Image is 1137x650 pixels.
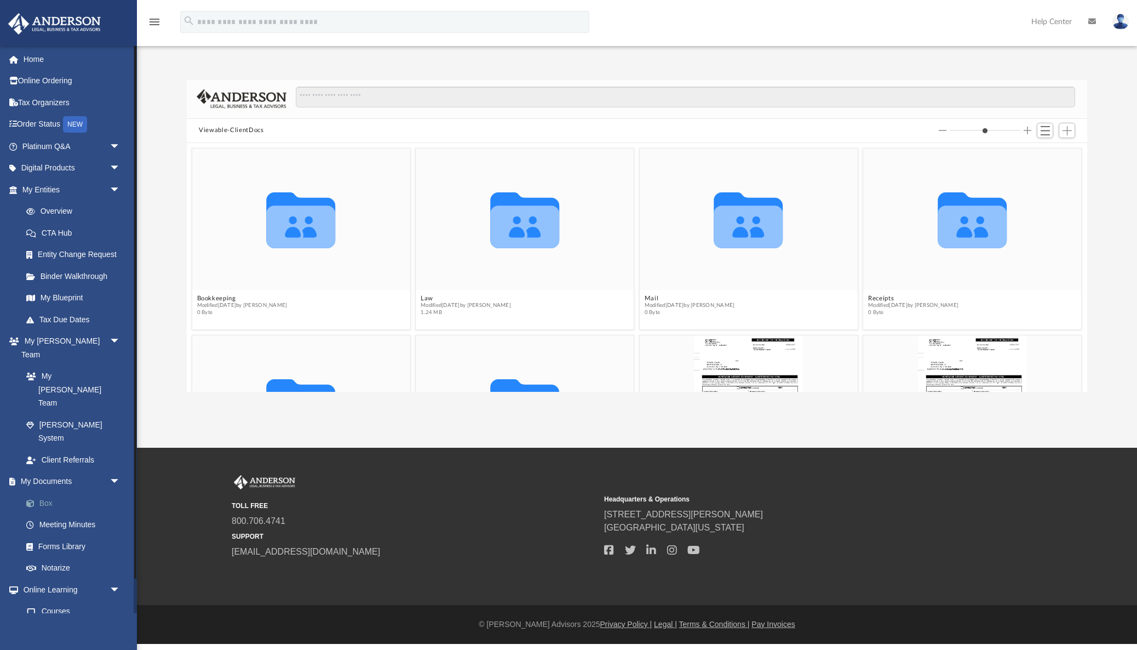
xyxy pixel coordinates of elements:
[232,547,380,556] a: [EMAIL_ADDRESS][DOMAIN_NAME]
[1024,127,1031,134] button: Increase column size
[645,309,735,316] span: 0 Byte
[15,244,137,266] a: Entity Change Request
[197,309,288,316] span: 0 Byte
[148,21,161,28] a: menu
[232,501,596,511] small: TOLL FREE
[1037,123,1053,138] button: Switch to List View
[604,523,744,532] a: [GEOGRAPHIC_DATA][US_STATE]
[197,301,288,309] span: Modified [DATE] by [PERSON_NAME]
[15,414,131,449] a: [PERSON_NAME] System
[8,48,137,70] a: Home
[604,494,969,504] small: Headquarters & Operations
[679,620,750,629] a: Terms & Conditions |
[15,535,131,557] a: Forms Library
[15,601,131,623] a: Courses
[645,294,735,301] button: Mail
[15,287,131,309] a: My Blueprint
[8,179,137,201] a: My Entitiesarrow_drop_down
[15,449,131,471] a: Client Referrals
[5,13,104,35] img: Anderson Advisors Platinum Portal
[63,116,87,133] div: NEW
[199,126,263,135] button: Viewable-ClientDocs
[15,492,137,514] a: Box
[868,309,958,316] span: 0 Byte
[645,301,735,309] span: Modified [DATE] by [PERSON_NAME]
[8,330,131,366] a: My [PERSON_NAME] Teamarrow_drop_down
[421,309,511,316] span: 1.24 MB
[8,579,131,601] a: Online Learningarrow_drop_down
[197,294,288,301] button: Bookkeeping
[8,113,137,136] a: Order StatusNEW
[110,157,131,180] span: arrow_drop_down
[8,92,137,113] a: Tax Organizers
[110,471,131,493] span: arrow_drop_down
[110,179,131,201] span: arrow_drop_down
[421,301,511,309] span: Modified [DATE] by [PERSON_NAME]
[296,87,1075,107] input: Search files and folders
[15,265,137,287] a: Binder Walkthrough
[15,309,137,330] a: Tax Due Dates
[939,127,946,134] button: Decrease column size
[148,15,161,28] i: menu
[137,619,1137,630] div: © [PERSON_NAME] Advisors 2025
[187,143,1087,392] div: grid
[1059,123,1075,138] button: Add
[751,620,795,629] a: Pay Invoices
[604,510,763,519] a: [STREET_ADDRESS][PERSON_NAME]
[15,557,137,579] a: Notarize
[654,620,677,629] a: Legal |
[183,15,195,27] i: search
[232,475,297,489] img: Anderson Advisors Platinum Portal
[950,127,1020,134] input: Column size
[868,301,958,309] span: Modified [DATE] by [PERSON_NAME]
[1112,14,1129,30] img: User Pic
[110,330,131,353] span: arrow_drop_down
[15,514,137,536] a: Meeting Minutes
[15,222,137,244] a: CTA Hub
[15,366,126,414] a: My [PERSON_NAME] Team
[15,201,137,223] a: Overview
[110,579,131,601] span: arrow_drop_down
[421,294,511,301] button: Law
[110,135,131,158] span: arrow_drop_down
[8,135,137,157] a: Platinum Q&Aarrow_drop_down
[232,532,596,541] small: SUPPORT
[600,620,652,629] a: Privacy Policy |
[8,471,137,493] a: My Documentsarrow_drop_down
[868,294,958,301] button: Receipts
[8,70,137,92] a: Online Ordering
[232,516,285,526] a: 800.706.4741
[8,157,137,179] a: Digital Productsarrow_drop_down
